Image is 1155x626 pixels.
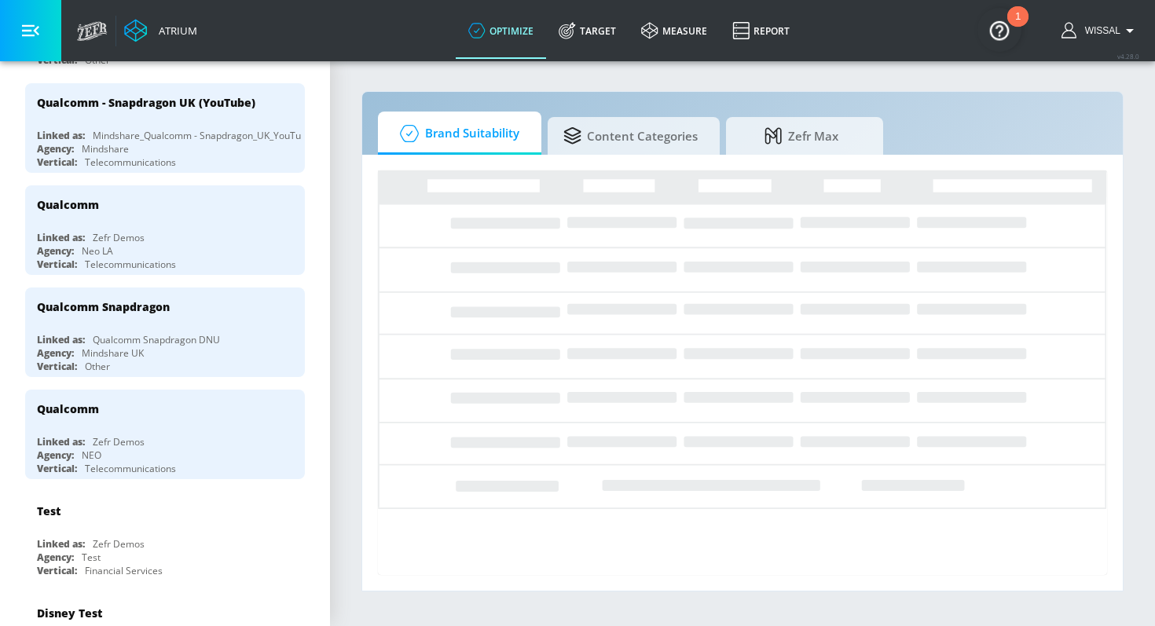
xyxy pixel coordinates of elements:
[85,156,176,169] div: Telecommunications
[394,115,519,152] span: Brand Suitability
[563,117,698,155] span: Content Categories
[37,156,77,169] div: Vertical:
[85,564,163,577] div: Financial Services
[37,564,77,577] div: Vertical:
[82,346,144,360] div: Mindshare UK
[37,435,85,448] div: Linked as:
[82,448,101,462] div: NEO
[93,537,145,551] div: Zefr Demos
[82,142,129,156] div: Mindshare
[37,197,99,212] div: Qualcomm
[93,129,364,142] div: Mindshare_Qualcomm - Snapdragon_UK_YouTube_GoogleAds
[1117,52,1139,60] span: v 4.28.0
[37,244,74,258] div: Agency:
[85,462,176,475] div: Telecommunications
[25,83,305,173] div: Qualcomm - Snapdragon UK (YouTube)Linked as:Mindshare_Qualcomm - Snapdragon_UK_YouTube_GoogleAdsA...
[1079,25,1120,36] span: login as: wissal.elhaddaoui@zefr.com
[37,503,60,518] div: Test
[37,551,74,564] div: Agency:
[546,2,629,59] a: Target
[37,346,74,360] div: Agency:
[1061,21,1139,40] button: Wissal
[37,231,85,244] div: Linked as:
[25,185,305,275] div: QualcommLinked as:Zefr DemosAgency:Neo LAVertical:Telecommunications
[85,258,176,271] div: Telecommunications
[93,333,220,346] div: Qualcomm Snapdragon DNU
[37,448,74,462] div: Agency:
[25,390,305,479] div: QualcommLinked as:Zefr DemosAgency:NEOVertical:Telecommunications
[37,95,255,110] div: Qualcomm - Snapdragon UK (YouTube)
[93,435,145,448] div: Zefr Demos
[82,551,101,564] div: Test
[82,244,113,258] div: Neo LA
[37,129,85,142] div: Linked as:
[124,19,197,42] a: Atrium
[25,492,305,581] div: TestLinked as:Zefr DemosAgency:TestVertical:Financial Services
[720,2,802,59] a: Report
[37,258,77,271] div: Vertical:
[152,24,197,38] div: Atrium
[977,8,1021,52] button: Open Resource Center, 1 new notification
[1015,16,1021,37] div: 1
[37,606,102,621] div: Disney Test
[456,2,546,59] a: optimize
[25,287,305,377] div: Qualcomm SnapdragonLinked as:Qualcomm Snapdragon DNUAgency:Mindshare UKVertical:Other
[85,360,110,373] div: Other
[37,142,74,156] div: Agency:
[37,333,85,346] div: Linked as:
[37,299,170,314] div: Qualcomm Snapdragon
[37,360,77,373] div: Vertical:
[37,462,77,475] div: Vertical:
[742,117,861,155] span: Zefr Max
[37,537,85,551] div: Linked as:
[629,2,720,59] a: measure
[37,401,99,416] div: Qualcomm
[93,231,145,244] div: Zefr Demos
